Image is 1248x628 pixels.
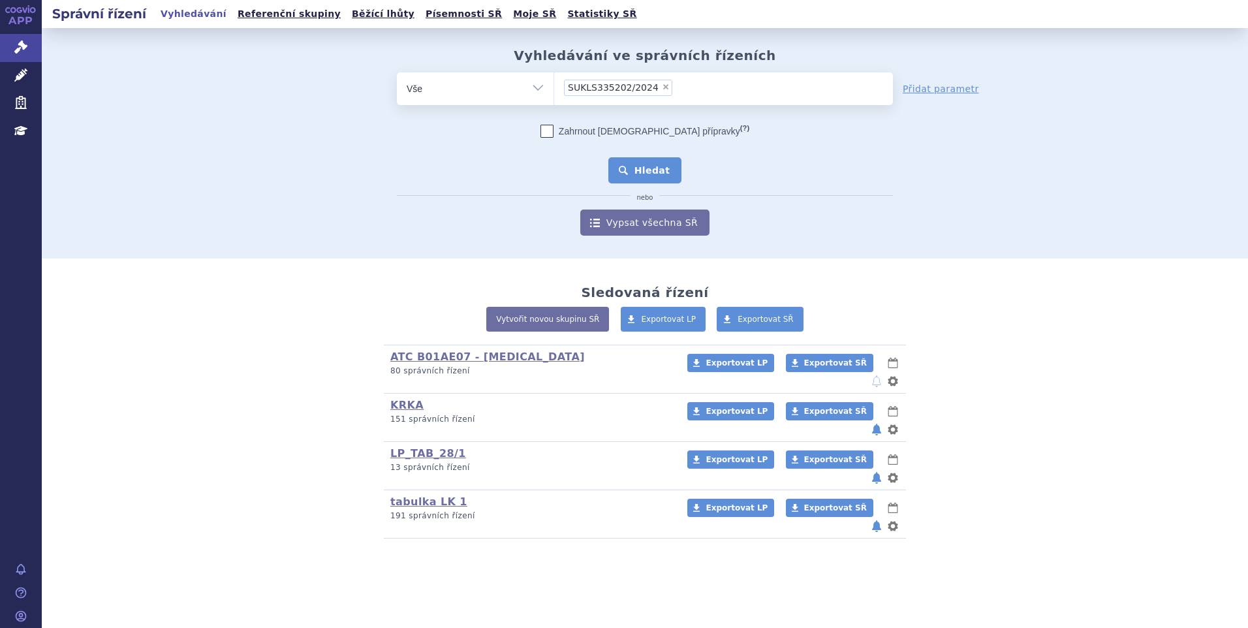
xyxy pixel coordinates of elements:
[706,407,768,416] span: Exportovat LP
[740,124,749,133] abbr: (?)
[738,315,794,324] span: Exportovat SŘ
[390,510,670,522] p: 191 správních řízení
[422,5,506,23] a: Písemnosti SŘ
[390,399,424,411] a: KRKA
[886,452,899,467] button: lhůty
[514,48,776,63] h2: Vyhledávání ve správních řízeních
[870,373,883,389] button: notifikace
[390,414,670,425] p: 151 správních řízení
[563,5,640,23] a: Statistiky SŘ
[390,447,466,460] a: LP_TAB_28/1
[786,499,873,517] a: Exportovat SŘ
[903,82,979,95] a: Přidat parametr
[42,5,157,23] h2: Správní řízení
[786,450,873,469] a: Exportovat SŘ
[390,495,467,508] a: tabulka LK 1
[509,5,560,23] a: Moje SŘ
[886,470,899,486] button: nastavení
[157,5,230,23] a: Vyhledávání
[608,157,682,183] button: Hledat
[706,358,768,368] span: Exportovat LP
[886,500,899,516] button: lhůty
[886,373,899,389] button: nastavení
[886,355,899,371] button: lhůty
[687,450,774,469] a: Exportovat LP
[804,455,867,464] span: Exportovat SŘ
[706,503,768,512] span: Exportovat LP
[568,83,659,92] span: SUKLS335202/2024
[786,402,873,420] a: Exportovat SŘ
[676,79,683,95] input: SUKLS335202/2024
[886,403,899,419] button: lhůty
[390,366,670,377] p: 80 správních řízení
[540,125,749,138] label: Zahrnout [DEMOGRAPHIC_DATA] přípravky
[870,470,883,486] button: notifikace
[581,285,708,300] h2: Sledovaná řízení
[804,407,867,416] span: Exportovat SŘ
[870,422,883,437] button: notifikace
[390,351,585,363] a: ATC B01AE07 - [MEDICAL_DATA]
[662,83,670,91] span: ×
[687,354,774,372] a: Exportovat LP
[390,462,670,473] p: 13 správních řízení
[717,307,803,332] a: Exportovat SŘ
[621,307,706,332] a: Exportovat LP
[786,354,873,372] a: Exportovat SŘ
[804,503,867,512] span: Exportovat SŘ
[886,422,899,437] button: nastavení
[486,307,609,332] a: Vytvořit novou skupinu SŘ
[886,518,899,534] button: nastavení
[631,194,660,202] i: nebo
[234,5,345,23] a: Referenční skupiny
[687,499,774,517] a: Exportovat LP
[348,5,418,23] a: Běžící lhůty
[687,402,774,420] a: Exportovat LP
[870,518,883,534] button: notifikace
[642,315,696,324] span: Exportovat LP
[706,455,768,464] span: Exportovat LP
[804,358,867,368] span: Exportovat SŘ
[580,210,710,236] a: Vypsat všechna SŘ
